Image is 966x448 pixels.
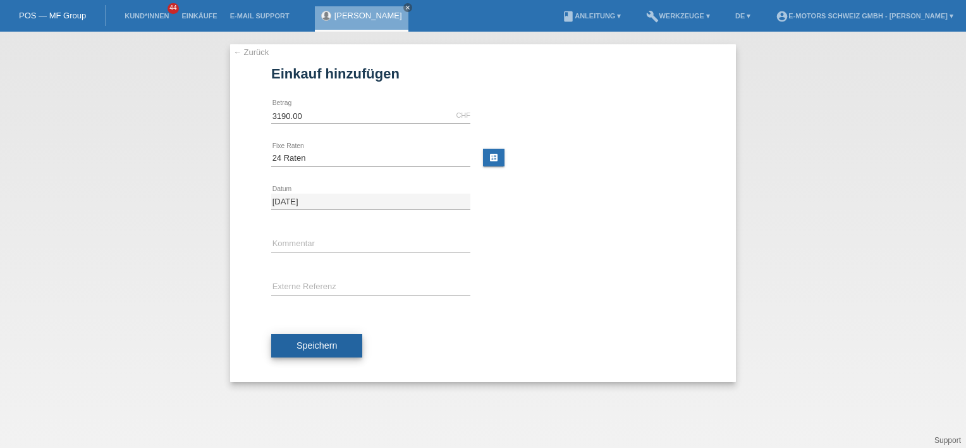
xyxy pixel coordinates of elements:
button: Speichern [271,334,362,358]
div: CHF [456,111,470,119]
a: calculate [483,149,504,166]
span: Speichern [297,340,337,351]
a: E-Mail Support [224,12,296,20]
a: POS — MF Group [19,11,86,20]
a: account_circleE-Motors Schweiz GmbH - [PERSON_NAME] ▾ [769,12,960,20]
i: account_circle [776,10,788,23]
h1: Einkauf hinzufügen [271,66,695,82]
a: Einkäufe [175,12,223,20]
span: 44 [168,3,179,14]
a: Kund*innen [118,12,175,20]
a: buildWerkzeuge ▾ [640,12,716,20]
i: calculate [489,152,499,163]
a: ← Zurück [233,47,269,57]
a: [PERSON_NAME] [334,11,402,20]
a: close [403,3,412,12]
i: close [405,4,411,11]
a: DE ▾ [729,12,757,20]
a: bookAnleitung ▾ [556,12,627,20]
a: Support [934,436,961,445]
i: build [646,10,659,23]
i: book [562,10,575,23]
